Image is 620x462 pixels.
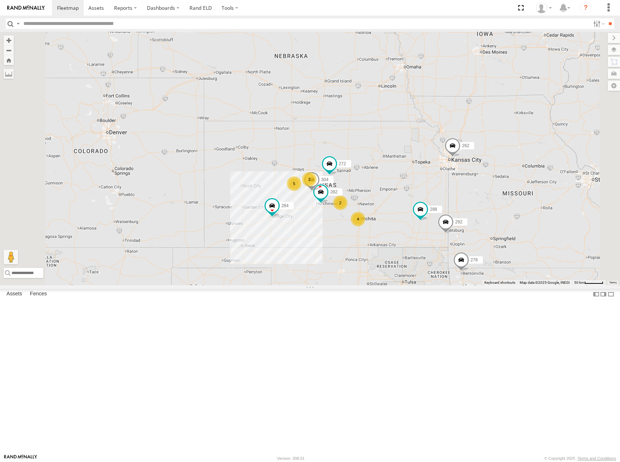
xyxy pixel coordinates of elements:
[533,3,554,13] div: Shane Miller
[544,456,616,461] div: © Copyright 2025 -
[455,219,462,224] span: 292
[4,455,37,462] a: Visit our Website
[302,172,316,187] div: 2
[574,281,584,285] span: 50 km
[3,289,26,299] label: Assets
[600,289,607,299] label: Dock Summary Table to the Right
[609,281,617,284] a: Terms (opens in new tab)
[578,456,616,461] a: Terms and Conditions
[351,212,365,226] div: 4
[4,69,14,79] label: Measure
[7,5,45,10] img: rand-logo.svg
[281,203,289,208] span: 284
[321,177,328,182] span: 304
[590,18,606,29] label: Search Filter Options
[330,189,337,194] span: 282
[287,176,301,191] div: 5
[462,143,469,148] span: 262
[26,289,51,299] label: Fences
[520,281,570,285] span: Map data ©2025 Google, INEGI
[572,280,606,285] button: Map Scale: 50 km per 49 pixels
[15,18,21,29] label: Search Query
[277,456,305,461] div: Version: 308.01
[4,250,18,264] button: Drag Pegman onto the map to open Street View
[593,289,600,299] label: Dock Summary Table to the Left
[4,55,14,65] button: Zoom Home
[607,289,615,299] label: Hide Summary Table
[484,280,515,285] button: Keyboard shortcuts
[430,206,437,211] span: 288
[4,35,14,45] button: Zoom in
[339,161,346,166] span: 272
[471,257,478,262] span: 278
[4,45,14,55] button: Zoom out
[333,196,348,210] div: 2
[580,2,591,14] i: ?
[608,81,620,91] label: Map Settings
